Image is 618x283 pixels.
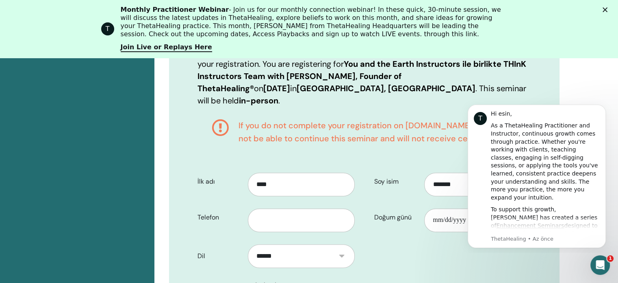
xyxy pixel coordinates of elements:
[41,125,109,132] a: Enhancement Seminars
[191,174,248,189] label: İlk adı
[121,6,229,13] b: Monthly Practitioner Webinar
[368,174,425,189] label: Soy isim
[35,108,144,196] div: To support this growth, [PERSON_NAME] has created a series of designed to help you refine your kn...
[191,248,248,264] label: Dil
[590,255,610,275] iframe: Intercom live chat
[197,59,526,94] b: You and the Earth Instructors ile birlikte THInK Instructors Team with [PERSON_NAME], Founder of ...
[197,46,531,107] p: By clicking "Continue" below, you will be redirected to the site where you can complete your regi...
[603,7,611,12] div: Kapat
[297,83,475,94] b: [GEOGRAPHIC_DATA], [GEOGRAPHIC_DATA]
[35,138,144,145] p: Message from ThetaHealing, sent Az önce
[121,6,504,38] div: - Join us for our monthly connection webinar! In these quick, 30-minute session, we will discuss ...
[239,95,278,106] b: in-person
[191,210,248,225] label: Telefon
[368,210,425,225] label: Doğum günü
[607,255,614,262] span: 1
[455,97,618,253] iframe: Intercom notifications mesaj
[239,119,517,145] h4: If you do not complete your registration on [DOMAIN_NAME], you will not be able to continue this ...
[121,43,212,52] a: Join Live or Replays Here
[101,22,114,35] div: Profile image for ThetaHealing
[263,83,290,94] b: [DATE]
